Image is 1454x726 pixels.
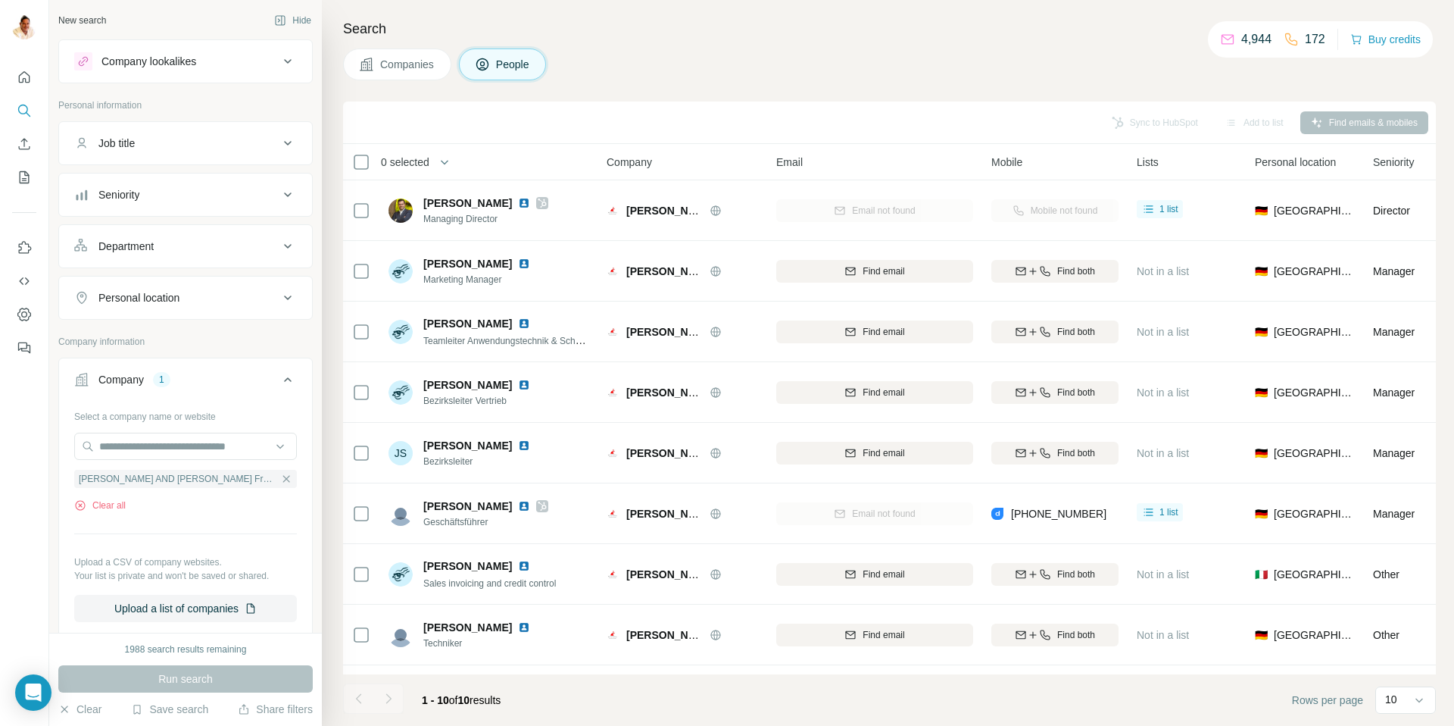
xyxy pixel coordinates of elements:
span: Find both [1057,325,1095,339]
span: of [449,694,458,706]
button: Find email [776,321,973,343]
span: [PERSON_NAME] AND [PERSON_NAME] France Professional [626,265,937,277]
img: LinkedIn logo [518,560,530,572]
span: Teamleiter Anwendungstechnik & Schulung [423,334,598,346]
p: 10 [1385,692,1397,707]
div: JS [388,441,413,465]
div: Company [98,372,144,387]
p: 172 [1305,30,1325,49]
span: Manager [1373,508,1415,520]
span: [GEOGRAPHIC_DATA] [1274,627,1355,643]
img: LinkedIn logo [518,500,530,512]
span: Find email [863,446,904,460]
span: Personal location [1255,155,1336,170]
span: Find both [1057,628,1095,642]
button: Use Surfe on LinkedIn [12,234,36,261]
button: Upload a list of companies [74,595,297,622]
img: LinkedIn logo [518,258,530,270]
span: [PERSON_NAME] [423,438,512,453]
button: Find both [991,321,1119,343]
span: 1 - 10 [422,694,449,706]
button: Buy credits [1350,29,1421,50]
img: Logo of Werner AND Mertz France Professional [607,326,619,338]
button: Enrich CSV [12,130,36,158]
span: Not in a list [1137,326,1189,338]
div: Job title [98,136,135,151]
button: Job title [59,125,312,161]
span: Techniker [423,637,548,650]
p: Personal information [58,99,313,112]
span: [GEOGRAPHIC_DATA] [1274,264,1355,279]
span: [PERSON_NAME] [423,196,512,211]
span: 🇩🇪 [1255,324,1268,340]
div: 1 [153,373,170,386]
button: Quick start [12,64,36,91]
p: 4,944 [1241,30,1271,49]
img: Logo of Werner AND Mertz France Professional [607,386,619,399]
span: Find email [863,386,904,399]
div: Seniority [98,187,139,202]
span: Manager [1373,265,1415,277]
span: Director [1373,205,1410,217]
img: Logo of Werner AND Mertz France Professional [607,508,619,520]
span: Sales invoicing and credit control [423,578,556,589]
span: Find both [1057,446,1095,460]
div: New search [58,14,106,27]
span: Companies [380,57,435,72]
button: Clear all [74,499,126,512]
span: Other [1373,568,1399,580]
span: [PERSON_NAME] [423,620,512,635]
span: 1 list [1159,202,1178,216]
button: Find both [991,624,1119,646]
span: Not in a list [1137,386,1189,399]
span: 🇩🇪 [1255,627,1268,643]
button: Find email [776,563,973,586]
button: Save search [131,702,208,717]
button: Seniority [59,177,312,213]
button: Find email [776,260,973,283]
span: [PERSON_NAME] [423,256,512,271]
span: 10 [458,694,470,706]
img: Avatar [388,320,413,344]
span: [PERSON_NAME] AND [PERSON_NAME] France Professional [79,472,277,486]
div: Select a company name or website [74,404,297,424]
button: Find email [776,381,973,404]
img: Avatar [388,380,413,405]
span: Find email [863,628,904,642]
span: 0 selected [381,155,429,170]
span: [GEOGRAPHIC_DATA] [1274,506,1355,521]
button: Find email [776,624,973,646]
span: 🇩🇪 [1255,264,1268,279]
div: 1988 search results remaining [125,643,247,656]
img: Logo of Werner AND Mertz France Professional [607,568,619,580]
span: Company [607,155,652,170]
img: Logo of Werner AND Mertz France Professional [607,265,619,277]
button: Find both [991,260,1119,283]
span: 🇮🇹 [1255,567,1268,582]
span: [PERSON_NAME] AND [PERSON_NAME] France Professional [626,326,937,338]
span: [PERSON_NAME] AND [PERSON_NAME] France Professional [626,629,937,641]
span: Find email [863,264,904,278]
button: Find both [991,563,1119,586]
span: Geschäftsführer [423,515,548,529]
span: 1 list [1159,505,1178,519]
button: Find both [991,442,1119,465]
img: Logo of Werner AND Mertz France Professional [607,205,619,217]
button: Use Surfe API [12,268,36,295]
img: Logo of Werner AND Mertz France Professional [607,629,619,641]
span: Not in a list [1137,447,1189,459]
button: Share filters [238,702,313,717]
span: Bezirksleiter [423,455,548,468]
img: Avatar [388,199,413,223]
img: LinkedIn logo [518,379,530,391]
span: Marketing Manager [423,273,548,286]
span: 🇩🇪 [1255,506,1268,521]
img: provider datagma logo [991,506,1003,521]
span: Lists [1137,155,1159,170]
span: [PERSON_NAME] AND [PERSON_NAME] France Professional [626,508,937,520]
span: [PHONE_NUMBER] [1011,508,1106,520]
span: [GEOGRAPHIC_DATA] [1274,203,1355,218]
button: Company lookalikes [59,43,312,80]
span: Manager [1373,386,1415,399]
button: Feedback [12,334,36,361]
